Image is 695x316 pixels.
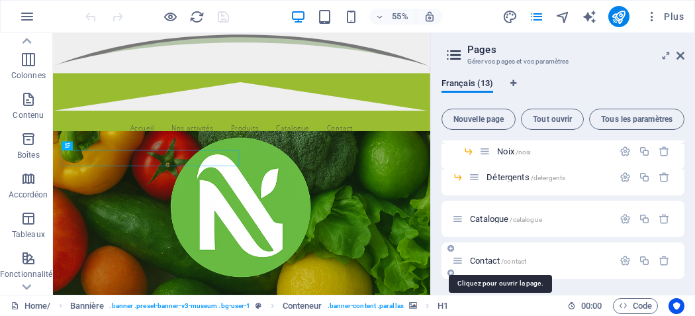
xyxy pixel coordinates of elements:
button: pages [529,9,545,25]
span: Contact [470,256,526,266]
span: /catalogue [510,216,541,223]
span: Noix [497,146,531,156]
button: 55% [369,9,416,25]
div: Supprimer [659,255,670,266]
span: /contact [501,258,526,265]
i: AI Writer [582,9,597,25]
span: /detergents [531,174,566,182]
i: Cet élément contient un arrière-plan. [409,302,417,309]
div: Paramètres [620,255,631,266]
button: Plus [640,6,689,27]
div: Catalogue/catalogue [466,215,613,223]
h6: 55% [389,9,410,25]
span: 00 00 [581,298,602,314]
span: Cliquez pour sélectionner. Double-cliquez pour modifier. [70,298,105,314]
i: Actualiser la page [189,9,205,25]
button: Nouvelle page [441,109,516,130]
button: Code [613,298,658,314]
span: Code [619,298,652,314]
span: Cliquez pour sélectionner. Double-cliquez pour modifier. [283,298,322,314]
div: Supprimer [659,172,670,183]
span: Français (13) [441,76,493,94]
a: Cliquez pour annuler la sélection. Double-cliquez pour ouvrir Pages. [11,298,51,314]
span: . banner-content .parallax [328,298,404,314]
div: Détergents/detergents [483,173,613,182]
span: Tout ouvrir [527,115,578,123]
button: text_generator [582,9,598,25]
button: design [502,9,518,25]
div: Paramètres [620,213,631,225]
button: navigator [555,9,571,25]
span: . banner .preset-banner-v3-museum .bg-user-1 [109,298,250,314]
i: Cet élément est une présélection personnalisable. [255,302,261,309]
span: /noix [516,148,532,156]
i: Lors du redimensionnement, ajuster automatiquement le niveau de zoom en fonction de l'appareil sé... [424,11,436,23]
nav: breadcrumb [70,298,449,314]
span: Tous les paramètres [595,115,678,123]
i: Pages (Ctrl+Alt+S) [529,9,544,25]
div: Noix/noix [493,147,613,156]
button: Tout ouvrir [521,109,584,130]
p: Boîtes [17,150,40,160]
i: Publier [611,9,626,25]
div: Onglets langues [441,78,684,103]
div: Dupliquer [639,146,650,157]
p: Tableaux [12,229,45,240]
i: Navigateur [555,9,571,25]
button: Tous les paramètres [589,109,684,130]
p: Accordéon [9,189,48,200]
div: Dupliquer [639,255,650,266]
p: Contenu [13,110,44,121]
div: Paramètres [620,146,631,157]
div: Paramètres [620,172,631,183]
div: Supprimer [659,213,670,225]
span: Plus [645,10,684,23]
button: reload [189,9,205,25]
h3: Gérer vos pages et vos paramètres [467,56,658,68]
span: Nouvelle page [447,115,510,123]
h6: Durée de la session [567,298,602,314]
h2: Pages [467,44,684,56]
div: Supprimer [659,146,670,157]
button: publish [608,6,629,27]
span: Cliquez pour ouvrir la page. [470,214,542,224]
button: Usercentrics [669,298,684,314]
span: Cliquez pour sélectionner. Double-cliquez pour modifier. [438,298,448,314]
div: Dupliquer [639,213,650,225]
span: : [590,301,592,311]
div: Dupliquer [639,172,650,183]
span: Détergents [486,172,565,182]
div: Contact/contact [466,256,613,265]
p: Colonnes [11,70,46,81]
i: Design (Ctrl+Alt+Y) [502,9,518,25]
